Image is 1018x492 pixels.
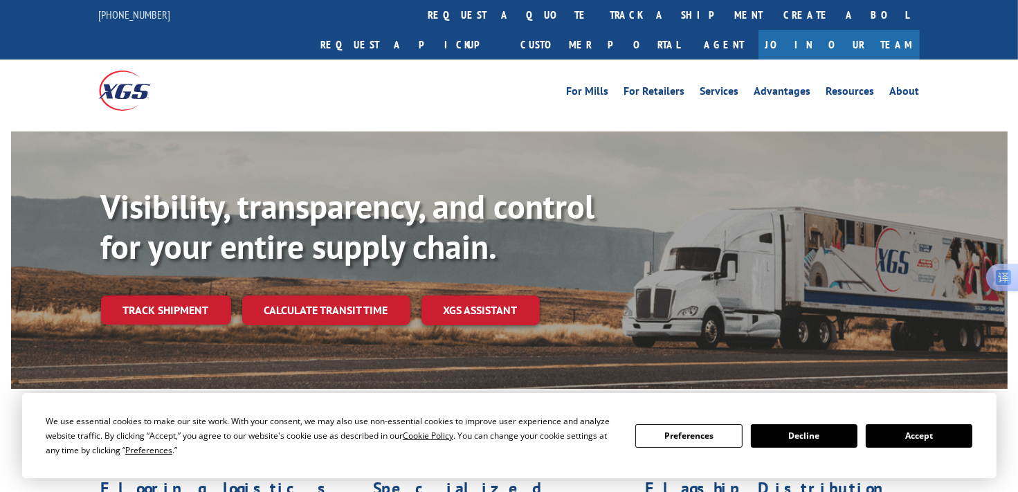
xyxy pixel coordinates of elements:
a: Resources [826,86,875,101]
span: Preferences [125,444,172,456]
button: Accept [866,424,972,448]
a: Advantages [754,86,811,101]
div: We use essential cookies to make our site work. With your consent, we may also use non-essential ... [46,414,619,457]
a: Calculate transit time [242,295,410,325]
div: Cookie Consent Prompt [22,393,997,478]
a: [PHONE_NUMBER] [99,8,171,21]
a: Agent [691,30,758,60]
a: Services [700,86,739,101]
a: Join Our Team [758,30,920,60]
a: Track shipment [101,295,231,325]
button: Decline [751,424,857,448]
a: Customer Portal [511,30,691,60]
a: About [890,86,920,101]
button: Preferences [635,424,742,448]
a: Request a pickup [311,30,511,60]
span: Cookie Policy [403,430,453,441]
a: For Mills [567,86,609,101]
a: XGS ASSISTANT [421,295,540,325]
a: For Retailers [624,86,685,101]
b: Visibility, transparency, and control for your entire supply chain. [101,185,595,268]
